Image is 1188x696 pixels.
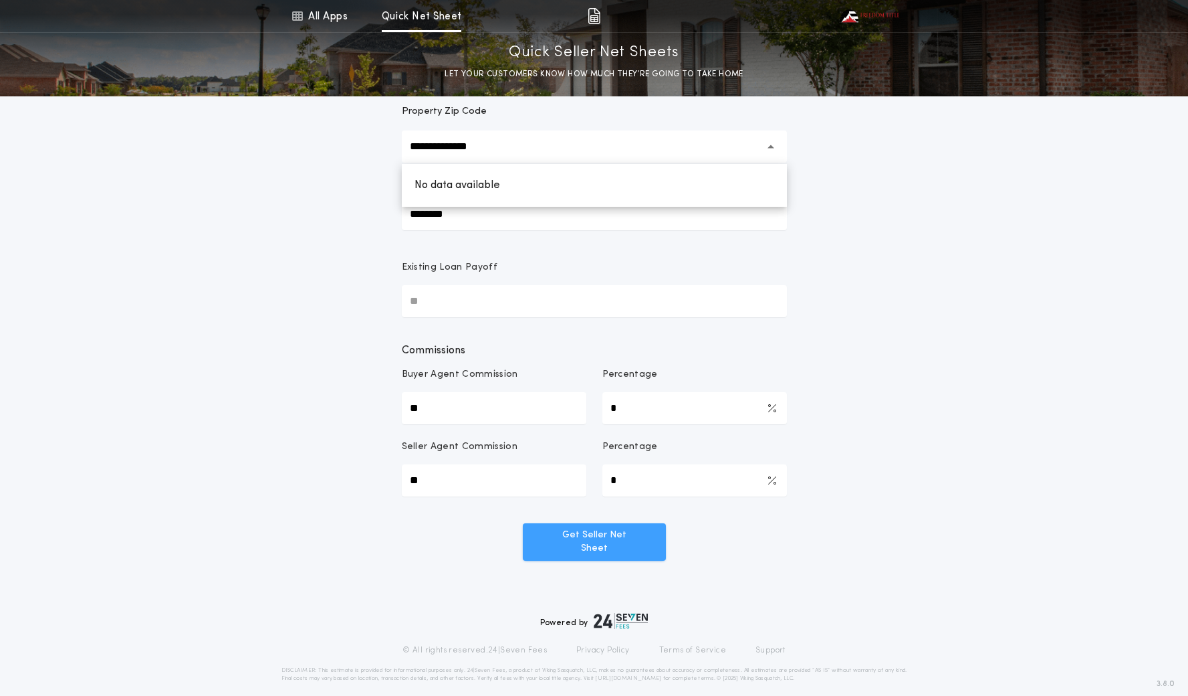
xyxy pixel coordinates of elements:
[1157,678,1175,690] span: 3.8.0
[602,368,658,381] p: Percentage
[402,464,586,497] input: Seller Agent Commission
[602,464,787,497] input: Percentage
[602,440,658,454] p: Percentage
[402,392,586,424] input: Buyer Agent Commission
[588,8,600,24] img: img
[602,392,787,424] input: Percentage
[445,68,743,81] p: LET YOUR CUSTOMERS KNOW HOW MUCH THEY’RE GOING TO TAKE HOME
[523,523,666,561] button: Get Seller Net Sheet
[402,343,787,359] span: Commissions
[509,42,679,64] p: Quick Seller Net Sheets
[594,613,648,629] img: logo
[281,667,907,683] p: DISCLAIMER: This estimate is provided for informational purposes only. 24|Seven Fees, a product o...
[659,645,726,656] a: Terms of Service
[402,261,497,274] p: Existing Loan Payoff
[402,440,517,454] p: Seller Agent Commission
[540,613,648,629] div: Powered by
[402,285,787,317] input: Existing Loan Payoff
[402,368,518,381] p: Buyer Agent Commission
[402,198,787,230] input: Sale Price
[402,169,787,201] option: No data available
[576,645,630,656] a: Privacy Policy
[755,645,786,656] a: Support
[402,645,547,656] p: © All rights reserved. 24|Seven Fees
[402,104,487,120] label: Property Zip Code
[839,9,899,23] img: vs-icon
